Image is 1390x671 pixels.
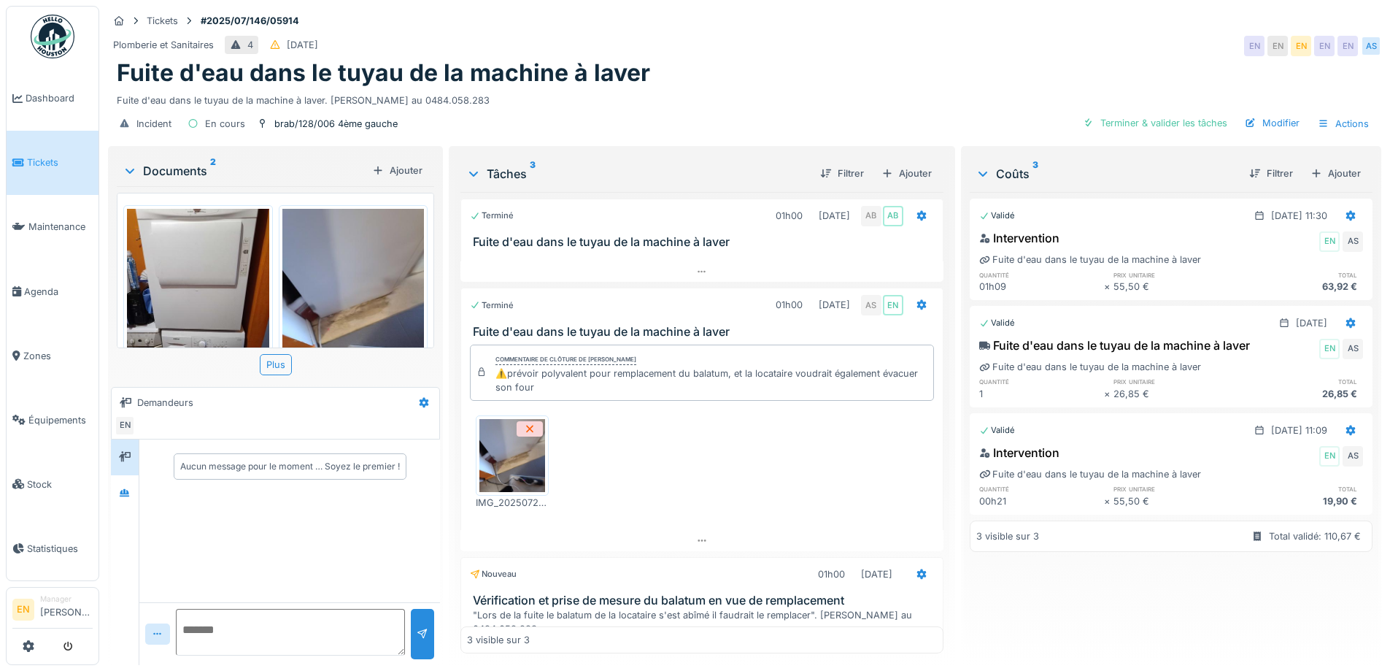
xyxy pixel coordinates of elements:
h6: quantité [979,270,1104,280]
div: 00h21 [979,494,1104,508]
div: 01h00 [776,298,803,312]
div: Actions [1311,113,1375,134]
div: Terminer & valider les tâches [1077,113,1233,133]
div: Validé [979,210,1015,222]
div: EN [883,295,903,315]
a: Tickets [7,131,99,195]
div: 4 [247,38,253,52]
div: 1 [979,387,1104,401]
div: 26,85 € [1238,387,1363,401]
div: 3 visible sur 3 [467,633,530,647]
span: Dashboard [26,91,93,105]
div: Demandeurs [137,396,193,410]
span: Agenda [24,285,93,299]
div: Coûts [976,165,1238,183]
h6: total [1238,270,1363,280]
h3: Fuite d'eau dans le tuyau de la machine à laver [473,235,936,249]
div: EN [1319,339,1340,359]
div: AS [861,295,881,315]
sup: 3 [1032,165,1038,183]
div: × [1104,280,1113,294]
a: Statistiques [7,516,99,580]
div: 01h00 [776,209,803,223]
img: q6vb17c40mg9sd12wju6m2ofv5ya [127,209,269,398]
div: Aucun message pour le moment … Soyez le premier ! [180,460,400,473]
div: AS [1343,446,1363,467]
div: Incident [136,117,171,131]
div: × [1104,494,1113,508]
div: EN [1244,36,1264,56]
div: × [1104,387,1113,401]
div: Commentaire de clôture de [PERSON_NAME] [495,355,636,365]
div: Intervention [979,444,1059,461]
div: AB [861,206,881,226]
a: Stock [7,452,99,516]
div: EN [1314,36,1335,56]
div: [DATE] [1296,316,1327,330]
div: EN [1267,36,1288,56]
div: Plus [260,354,292,375]
div: EN [1319,446,1340,467]
div: Filtrer [814,164,870,183]
div: Ajouter [876,164,938,183]
a: Dashboard [7,66,99,131]
div: 01h09 [979,280,1104,294]
div: Terminé [470,210,514,222]
div: Manager [40,594,93,605]
div: Validé [979,424,1015,437]
a: EN Manager[PERSON_NAME] [12,594,93,629]
h6: prix unitaire [1113,270,1238,280]
div: Validé [979,317,1015,329]
h6: prix unitaire [1113,484,1238,494]
li: [PERSON_NAME] [40,594,93,625]
div: AS [1343,339,1363,359]
img: persksk04bsyikk0v0zmq60hldi3 [479,419,545,492]
div: 63,92 € [1238,280,1363,294]
div: Modifier [1239,113,1305,133]
div: 55,50 € [1113,280,1238,294]
div: [DATE] [819,209,850,223]
div: AS [1361,36,1381,56]
a: Équipements [7,388,99,452]
li: EN [12,599,34,621]
div: [DATE] [287,38,318,52]
sup: 2 [210,162,216,180]
div: Ajouter [366,161,428,180]
h6: prix unitaire [1113,377,1238,386]
h6: quantité [979,377,1104,386]
div: Fuite d'eau dans le tuyau de la machine à laver [979,337,1250,354]
a: Maintenance [7,195,99,259]
div: Terminé [470,299,514,312]
strong: #2025/07/146/05914 [195,14,305,28]
img: Badge_color-CXgf-gQk.svg [31,15,74,58]
div: Ajouter [1305,164,1367,183]
div: [DATE] [861,567,892,581]
span: Équipements [28,413,93,427]
div: Fuite d'eau dans le tuyau de la machine à laver [979,360,1201,374]
h6: total [1238,377,1363,386]
span: Maintenance [28,220,93,234]
div: EN [1319,231,1340,252]
div: [DATE] [819,298,850,312]
h3: Fuite d'eau dans le tuyau de la machine à laver [473,325,936,339]
div: 19,90 € [1238,494,1363,508]
div: Fuite d'eau dans le tuyau de la machine à laver [979,253,1201,267]
div: Filtrer [1243,164,1299,183]
sup: 3 [530,165,536,183]
img: q5rphaosyp00k5evpifgdz1ienqh [282,209,425,398]
div: Fuite d'eau dans le tuyau de la machine à laver. [PERSON_NAME] au 0484.058.283 [117,88,1372,107]
div: Tâches [466,165,808,183]
div: "Lors de la fuite le balatum de la locataire s'est abîmé il faudrait le remplacer". [PERSON_NAME]... [473,608,936,636]
span: Stock [27,478,93,491]
a: Agenda [7,259,99,323]
div: 3 visible sur 3 [976,529,1039,543]
div: [DATE] 11:09 [1271,423,1327,437]
h1: Fuite d'eau dans le tuyau de la machine à laver [117,59,650,87]
div: Plomberie et Sanitaires [113,38,214,52]
div: EN [115,415,135,436]
div: brab/128/006 4ème gauche [274,117,398,131]
div: EN [1291,36,1311,56]
div: 26,85 € [1113,387,1238,401]
div: Fuite d'eau dans le tuyau de la machine à laver [979,467,1201,481]
div: 55,50 € [1113,494,1238,508]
